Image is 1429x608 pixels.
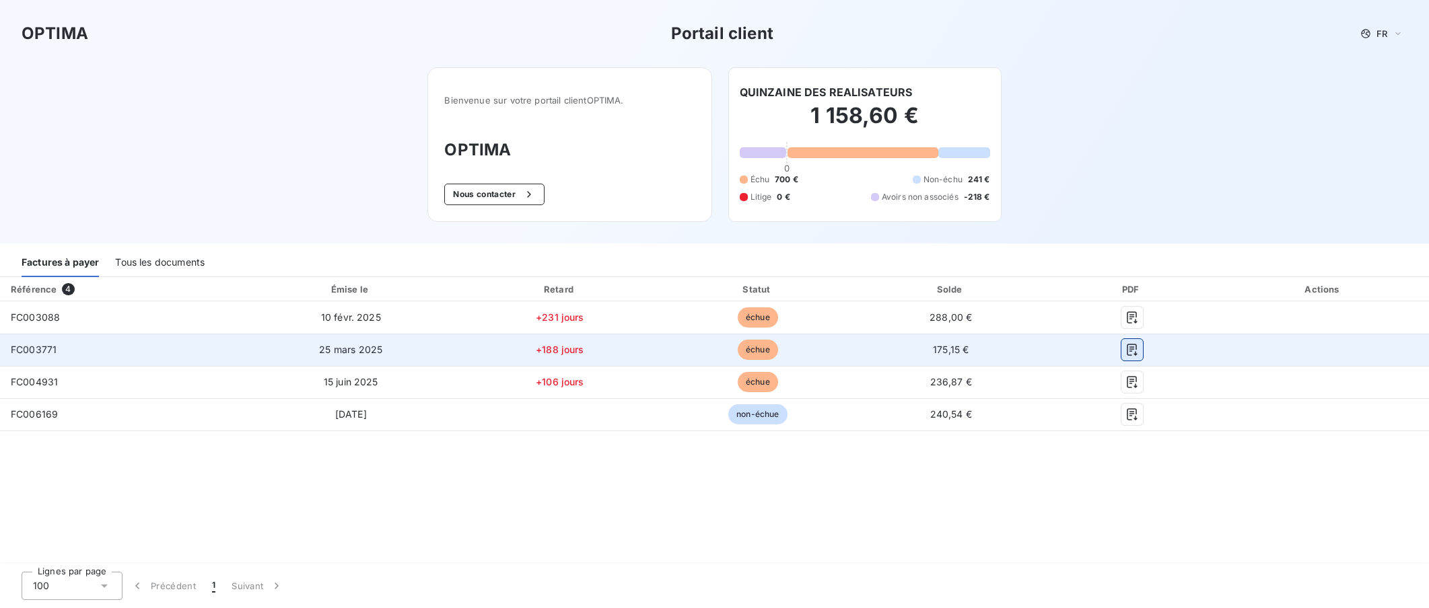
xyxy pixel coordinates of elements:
[964,191,990,203] span: -218 €
[22,249,99,277] div: Factures à payer
[444,184,544,205] button: Nous contacter
[324,376,378,387] span: 15 juin 2025
[751,191,772,203] span: Litige
[882,191,959,203] span: Avoirs non associés
[728,404,787,424] span: non-échue
[123,572,204,600] button: Précédent
[33,579,49,593] span: 100
[536,376,584,387] span: +106 jours
[775,174,798,186] span: 700 €
[11,376,58,387] span: FC004931
[536,311,584,323] span: +231 jours
[11,284,57,295] div: Référence
[462,282,657,296] div: Retard
[738,307,778,328] span: échue
[11,344,57,355] span: FC003771
[933,344,969,355] span: 175,15 €
[62,283,74,295] span: 4
[212,579,215,593] span: 1
[204,572,223,600] button: 1
[777,191,790,203] span: 0 €
[11,408,58,420] span: FC006169
[923,174,963,186] span: Non-échu
[223,572,291,600] button: Suivant
[321,311,381,323] span: 10 févr. 2025
[536,344,584,355] span: +188 jours
[115,249,205,277] div: Tous les documents
[740,102,990,143] h2: 1 158,60 €
[244,282,457,296] div: Émise le
[738,372,778,392] span: échue
[1376,28,1387,39] span: FR
[751,174,770,186] span: Échu
[663,282,853,296] div: Statut
[22,22,88,46] h3: OPTIMA
[858,282,1043,296] div: Solde
[319,344,382,355] span: 25 mars 2025
[740,84,913,100] h6: QUINZAINE DES REALISATEURS
[335,408,367,420] span: [DATE]
[784,163,790,174] span: 0
[930,376,972,387] span: 236,87 €
[11,311,60,323] span: FC003088
[1220,282,1426,296] div: Actions
[738,340,778,360] span: échue
[444,138,695,162] h3: OPTIMA
[1049,282,1215,296] div: PDF
[671,22,773,46] h3: Portail client
[930,408,972,420] span: 240,54 €
[968,174,990,186] span: 241 €
[930,311,972,323] span: 288,00 €
[444,95,695,106] span: Bienvenue sur votre portail client OPTIMA .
